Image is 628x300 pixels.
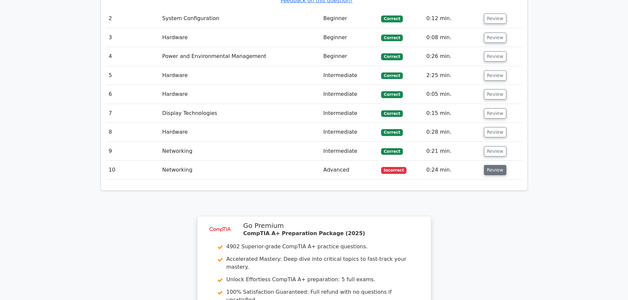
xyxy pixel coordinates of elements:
td: 10 [106,161,160,179]
td: Beginner [321,9,379,28]
td: Networking [160,142,321,161]
span: Correct [381,91,403,98]
span: Correct [381,53,403,60]
button: Review [484,51,506,62]
td: 8 [106,123,160,142]
td: 0:05 min. [424,85,481,104]
td: 6 [106,85,160,104]
span: Correct [381,72,403,79]
span: Incorrect [381,167,406,174]
span: Correct [381,110,403,117]
td: 2:25 min. [424,66,481,85]
td: Intermediate [321,66,379,85]
td: 4 [106,47,160,66]
button: Review [484,146,506,156]
td: 2 [106,9,160,28]
button: Review [484,165,506,175]
td: Hardware [160,66,321,85]
td: Networking [160,161,321,179]
td: Hardware [160,85,321,104]
td: Display Technologies [160,104,321,123]
td: Intermediate [321,85,379,104]
td: 0:28 min. [424,123,481,142]
td: 0:24 min. [424,161,481,179]
span: Correct [381,148,403,155]
button: Review [484,127,506,137]
button: Review [484,33,506,43]
span: Correct [381,15,403,22]
td: Intermediate [321,104,379,123]
span: Correct [381,35,403,41]
td: Beginner [321,47,379,66]
td: System Configuration [160,9,321,28]
td: 9 [106,142,160,161]
button: Review [484,14,506,24]
td: 3 [106,28,160,47]
td: Hardware [160,28,321,47]
td: Advanced [321,161,379,179]
td: 0:26 min. [424,47,481,66]
button: Review [484,70,506,81]
td: 0:08 min. [424,28,481,47]
td: 0:15 min. [424,104,481,123]
button: Review [484,89,506,99]
td: Hardware [160,123,321,142]
td: 7 [106,104,160,123]
td: Power and Environmental Management [160,47,321,66]
td: 5 [106,66,160,85]
button: Review [484,108,506,119]
td: Beginner [321,28,379,47]
td: Intermediate [321,123,379,142]
span: Correct [381,129,403,136]
td: Intermediate [321,142,379,161]
td: 0:21 min. [424,142,481,161]
td: 0:12 min. [424,9,481,28]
